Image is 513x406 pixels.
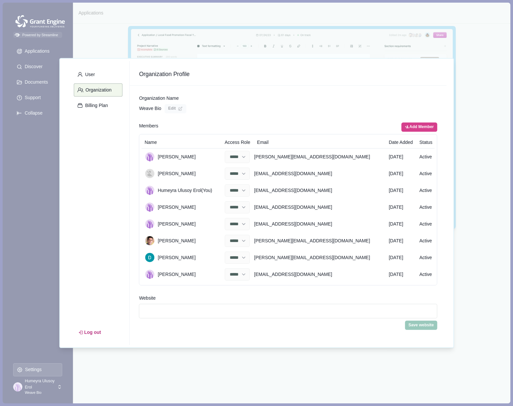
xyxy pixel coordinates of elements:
[139,122,158,132] span: Members
[416,168,434,179] div: Active
[139,95,437,102] div: Organization Name
[145,236,154,245] img: profile picture
[74,327,106,338] button: Log out
[416,184,434,196] div: Active
[145,219,154,229] img: profile picture
[416,268,434,280] div: Active
[141,267,221,281] div: [PERSON_NAME]
[254,268,386,280] div: [EMAIL_ADDRESS][DOMAIN_NAME]
[141,200,221,214] div: [PERSON_NAME]
[386,252,416,263] div: [DATE]
[386,218,416,230] div: [DATE]
[141,167,221,180] div: [PERSON_NAME]
[145,270,154,279] img: profile picture
[141,137,221,148] th: Name
[416,151,434,163] div: Active
[145,152,154,161] img: profile picture
[254,168,386,179] div: [EMAIL_ADDRESS][DOMAIN_NAME]
[254,137,386,148] th: Email
[386,235,416,246] div: [DATE]
[139,70,437,78] span: Organization Profile
[254,151,386,163] div: [PERSON_NAME][EMAIL_ADDRESS][DOMAIN_NAME]
[141,251,221,264] div: [PERSON_NAME]
[141,183,221,197] div: Humeyra Ulusoy Erol (You)
[254,252,386,263] div: [PERSON_NAME][EMAIL_ADDRESS][DOMAIN_NAME]
[386,201,416,213] div: [DATE]
[74,68,122,81] button: User
[416,252,434,263] div: Active
[141,217,221,231] div: [PERSON_NAME]
[416,201,434,213] div: Active
[145,186,154,195] img: profile picture
[139,105,161,112] span: Weave Bio
[386,168,416,179] div: [DATE]
[386,137,416,148] th: Date Added
[141,150,221,164] div: [PERSON_NAME]
[74,99,122,112] button: Billing Plan
[145,253,154,262] img: profile picture
[145,169,154,178] img: profile picture
[416,218,434,230] div: Active
[145,203,154,212] img: profile picture
[74,83,122,96] button: Organization
[254,218,386,230] div: [EMAIL_ADDRESS][DOMAIN_NAME]
[141,234,221,248] div: [PERSON_NAME]
[254,235,386,246] div: [PERSON_NAME][EMAIL_ADDRESS][DOMAIN_NAME]
[165,104,186,113] button: Edit
[254,184,386,196] div: [EMAIL_ADDRESS][DOMAIN_NAME]
[83,87,111,93] p: Organization
[386,151,416,163] div: [DATE]
[83,103,108,108] p: Billing Plan
[254,201,386,213] div: [EMAIL_ADDRESS][DOMAIN_NAME]
[139,294,437,301] div: Website
[386,268,416,280] div: [DATE]
[83,72,95,77] p: User
[416,137,434,148] th: Status
[405,320,437,330] button: Save website
[221,137,254,148] th: Access Role
[401,122,437,132] button: Add Member
[386,184,416,196] div: [DATE]
[416,235,434,246] div: Active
